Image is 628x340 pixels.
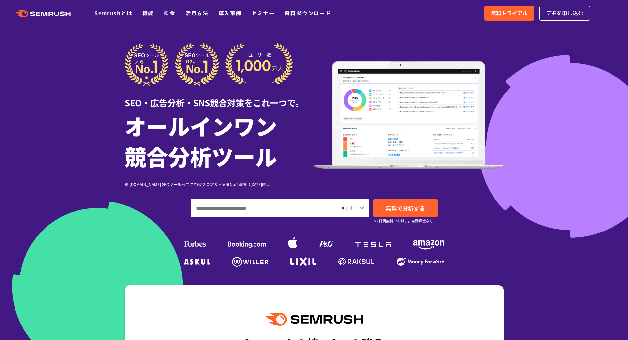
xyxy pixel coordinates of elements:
a: 資料ダウンロード [284,9,331,17]
span: デモを申し込む [546,9,583,17]
span: 無料トライアル [491,9,528,17]
a: 料金 [164,9,175,17]
a: 機能 [142,9,154,17]
a: 活用方法 [185,9,208,17]
a: 無料トライアル [484,6,534,21]
a: セミナー [252,9,275,17]
a: デモを申し込む [539,6,590,21]
a: Semrushとは [94,9,132,17]
div: ※ [DOMAIN_NAME] SEOツール部門にてG2スコア＆人気度No.1獲得（[DATE]時点） [125,181,314,187]
small: ※7日間無料でお試し。自動課金なし。 [373,218,437,224]
input: ドメイン、キーワードまたはURLを入力してください [191,199,334,217]
a: 導入事例 [219,9,242,17]
span: 無料で分析する [386,204,425,212]
div: SEO・広告分析・SNS競合対策をこれ一つで。 [125,86,314,109]
h1: オールインワン 競合分析ツール [125,110,314,171]
img: Semrush [265,313,362,326]
span: JP [349,203,356,211]
a: 無料で分析する [373,199,438,217]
